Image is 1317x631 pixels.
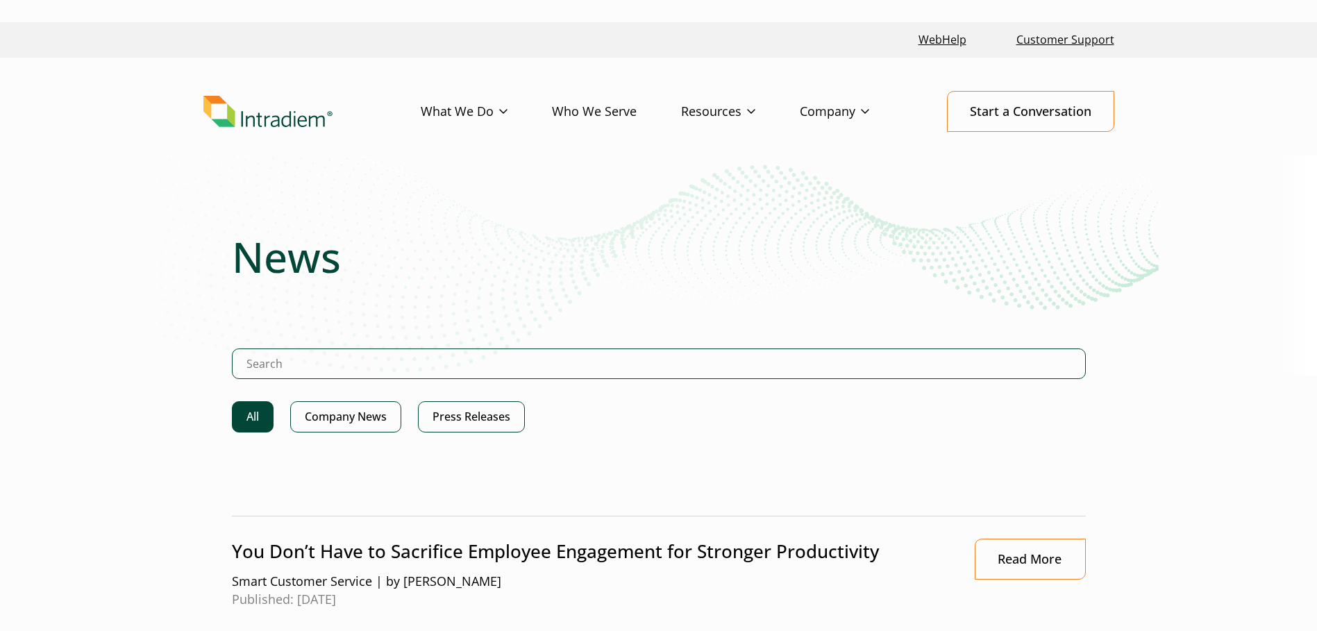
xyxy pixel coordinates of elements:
[232,539,946,564] p: You Don’t Have to Sacrifice Employee Engagement for Stronger Productivity
[232,232,1086,282] h1: News
[800,92,914,132] a: Company
[913,25,972,55] a: Link opens in a new window
[290,401,401,432] a: Company News
[203,96,333,128] img: Intradiem
[681,92,800,132] a: Resources
[232,348,1086,379] input: Search
[418,401,525,432] a: Press Releases
[203,96,421,128] a: Link to homepage of Intradiem
[232,348,1086,401] form: Search Intradiem
[552,92,681,132] a: Who We Serve
[421,92,552,132] a: What We Do
[232,401,274,432] a: All
[975,539,1086,580] a: Link opens in a new window
[232,591,946,609] span: Published: [DATE]
[232,573,946,591] span: Smart Customer Service | by [PERSON_NAME]
[947,91,1114,132] a: Start a Conversation
[1011,25,1120,55] a: Customer Support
